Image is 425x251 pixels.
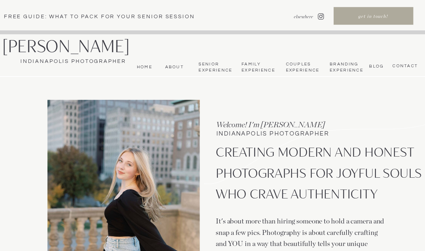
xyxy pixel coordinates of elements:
a: Free Guide: What To pack for your senior session [4,13,206,20]
nav: elsewhere [276,14,313,20]
h3: Welcome! I'm [PERSON_NAME] [216,119,349,130]
h1: INDIANAPOLIS PHOTOGRAPHER [216,131,361,139]
a: Senior Experience [199,61,231,73]
a: About [163,64,184,70]
a: get in touch! [334,14,412,21]
p: CREATING MODERN AND HONEST PHOTOGRAPHS FOR JOYFUL SOULS WHO CRAVE AUTHENTICITY [216,142,425,211]
a: Home [135,64,152,70]
a: Couples Experience [286,61,319,73]
a: [PERSON_NAME] [2,38,151,56]
nav: Branding Experience [330,61,362,73]
a: CONTACT [390,63,418,69]
a: Indianapolis Photographer [2,58,144,65]
a: Family Experience [242,61,274,73]
a: BrandingExperience [330,61,362,73]
a: bLog [367,64,384,69]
